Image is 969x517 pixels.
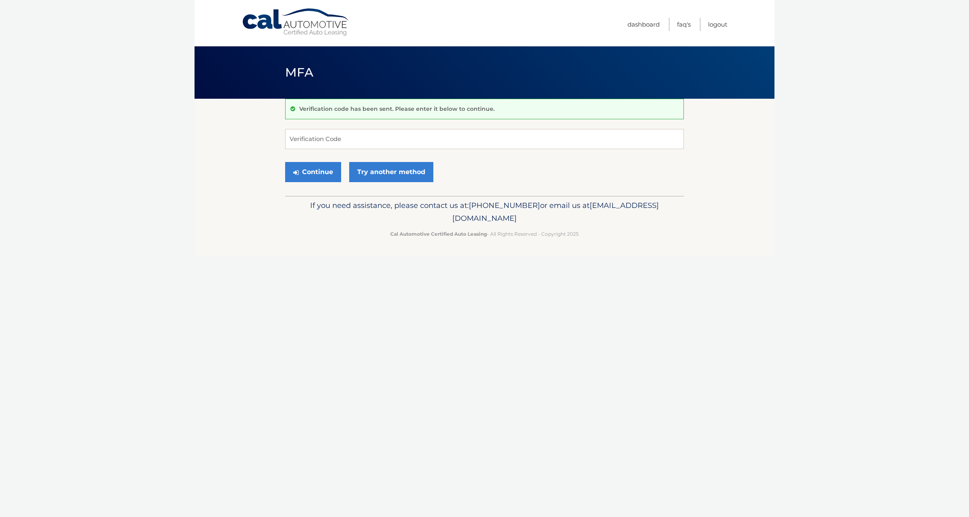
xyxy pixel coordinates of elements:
button: Continue [285,162,341,182]
p: If you need assistance, please contact us at: or email us at [290,199,679,225]
input: Verification Code [285,129,684,149]
span: MFA [285,65,313,80]
span: [EMAIL_ADDRESS][DOMAIN_NAME] [452,201,659,223]
span: [PHONE_NUMBER] [469,201,540,210]
a: Try another method [349,162,433,182]
a: Dashboard [627,18,660,31]
p: Verification code has been sent. Please enter it below to continue. [299,105,495,112]
strong: Cal Automotive Certified Auto Leasing [390,231,487,237]
a: FAQ's [677,18,691,31]
a: Cal Automotive [242,8,350,37]
a: Logout [708,18,727,31]
p: - All Rights Reserved - Copyright 2025 [290,230,679,238]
